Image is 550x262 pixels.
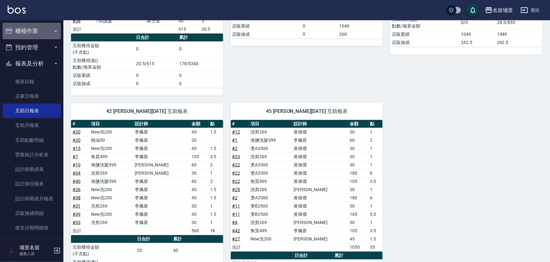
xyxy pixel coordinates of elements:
[71,79,134,88] td: 店販抽成
[493,6,513,14] div: 名留埔里
[518,4,542,16] button: 登出
[249,169,292,177] td: 燙A3500
[292,235,348,243] td: [PERSON_NAME]
[249,235,292,243] td: New洗200
[73,203,81,209] a: #31
[232,212,240,217] a: #11
[249,128,292,136] td: 洗剪269
[190,144,208,153] td: 45
[292,161,348,169] td: 黃偉傑
[3,89,61,103] a: 店家日報表
[3,221,61,235] a: 收支分類明細表
[200,17,223,25] td: 3
[292,177,348,185] td: 黃偉傑
[231,22,301,30] td: 店販業績
[71,25,94,33] td: 合計
[495,38,542,47] td: 262.5
[73,162,81,167] a: #10
[94,17,145,25] td: 750護髮
[178,71,223,79] td: 0
[231,120,249,128] th: #
[348,136,368,144] td: 60
[368,235,383,243] td: 1.5
[232,179,240,184] a: #22
[171,243,223,258] td: 40
[467,4,479,16] button: save
[190,227,208,235] td: 560
[89,169,133,177] td: 洗剪269
[3,55,61,72] button: 報表及分析
[135,235,171,243] th: 日合計
[71,120,89,128] th: #
[89,128,133,136] td: New洗200
[73,129,81,134] a: #20
[368,202,383,210] td: 1
[71,120,223,235] table: a dense table
[133,202,190,210] td: 李佩蓉
[190,202,208,210] td: 30
[348,169,368,177] td: 180
[3,147,61,162] a: 營業統計分析表
[133,177,190,185] td: 李佩蓉
[348,218,368,227] td: 30
[145,17,177,25] td: 林士珽
[348,243,368,251] td: 1050
[71,41,134,56] td: 互助獲得金額 (不含點)
[232,146,238,151] a: #2
[133,120,190,128] th: 設計師
[390,38,459,47] td: 店販抽成
[209,128,223,136] td: 1.5
[89,177,133,185] td: 海鹽洗髮399
[133,185,190,194] td: 李佩蓉
[73,171,81,176] a: #34
[209,120,223,128] th: 點
[73,212,81,217] a: #39
[368,144,383,153] td: 1
[190,169,208,177] td: 30
[71,243,135,258] td: 互助獲得金額 (不含點)
[133,161,190,169] td: [PERSON_NAME]
[292,144,348,153] td: 黃偉傑
[133,136,190,144] td: 李佩蓉
[232,187,240,192] a: #25
[249,177,292,185] td: 角質499
[292,128,348,136] td: 黃偉傑
[178,34,223,42] th: 累計
[368,185,383,194] td: 1
[292,153,348,161] td: 黃偉傑
[209,169,223,177] td: 1
[231,243,249,251] td: 合計
[482,4,515,17] button: 名留埔里
[89,194,133,202] td: New洗200
[71,71,134,79] td: 店販業績
[368,169,383,177] td: 6
[190,136,208,144] td: 20
[89,144,133,153] td: New洗200
[190,185,208,194] td: 45
[209,202,223,210] td: 1
[135,243,171,258] td: 20
[190,161,208,169] td: 60
[73,195,81,200] a: #38
[190,120,208,128] th: 金額
[209,153,223,161] td: 3.5
[348,153,368,161] td: 30
[134,41,178,56] td: 0
[249,136,292,144] td: 海鹽洗髮399
[209,144,223,153] td: 1.5
[292,169,348,177] td: 黃偉傑
[190,218,208,227] td: 30
[249,202,292,210] td: 燙B2500
[3,133,61,147] a: 互助點數明細
[89,218,133,227] td: 洗剪269
[368,120,383,128] th: 點
[209,194,223,202] td: 1.5
[368,153,383,161] td: 1
[73,154,78,159] a: #7
[368,194,383,202] td: 6
[301,22,338,30] td: 0
[73,220,81,225] a: #33
[5,244,18,257] img: Person
[292,185,348,194] td: [PERSON_NAME]
[133,169,190,177] td: [PERSON_NAME]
